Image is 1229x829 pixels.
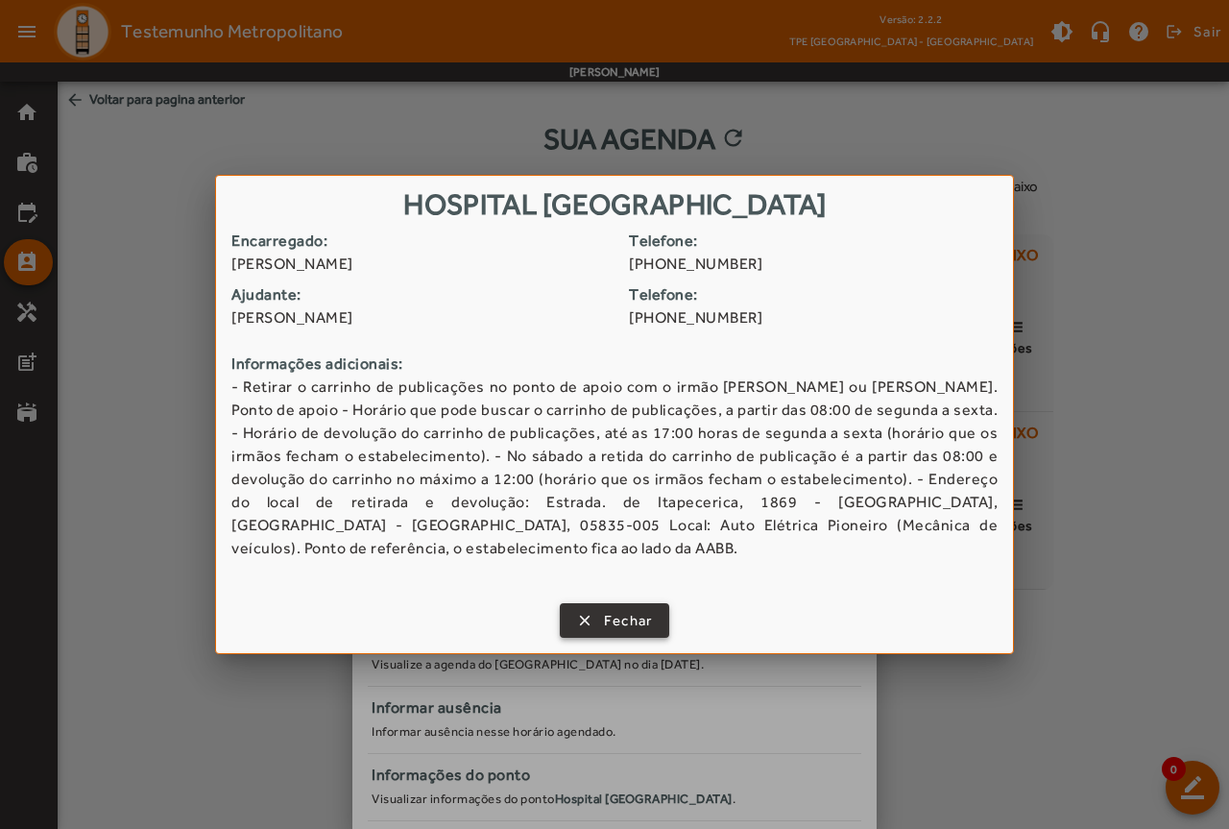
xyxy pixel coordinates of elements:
[629,230,1012,253] strong: Telefone:
[231,283,614,306] strong: Ajudante:
[231,253,614,276] span: [PERSON_NAME]
[629,253,1012,276] span: [PHONE_NUMBER]
[231,306,614,329] span: [PERSON_NAME]
[629,306,1012,329] span: [PHONE_NUMBER]
[231,353,998,376] strong: Informações adicionais:
[560,603,670,638] button: Fechar
[604,610,653,632] span: Fechar
[231,230,614,253] strong: Encarregado:
[231,376,998,560] span: - Retirar o carrinho de publicações no ponto de apoio com o irmão [PERSON_NAME] ou [PERSON_NAME]....
[629,283,1012,306] strong: Telefone:
[216,176,1013,229] h1: Hospital [GEOGRAPHIC_DATA]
